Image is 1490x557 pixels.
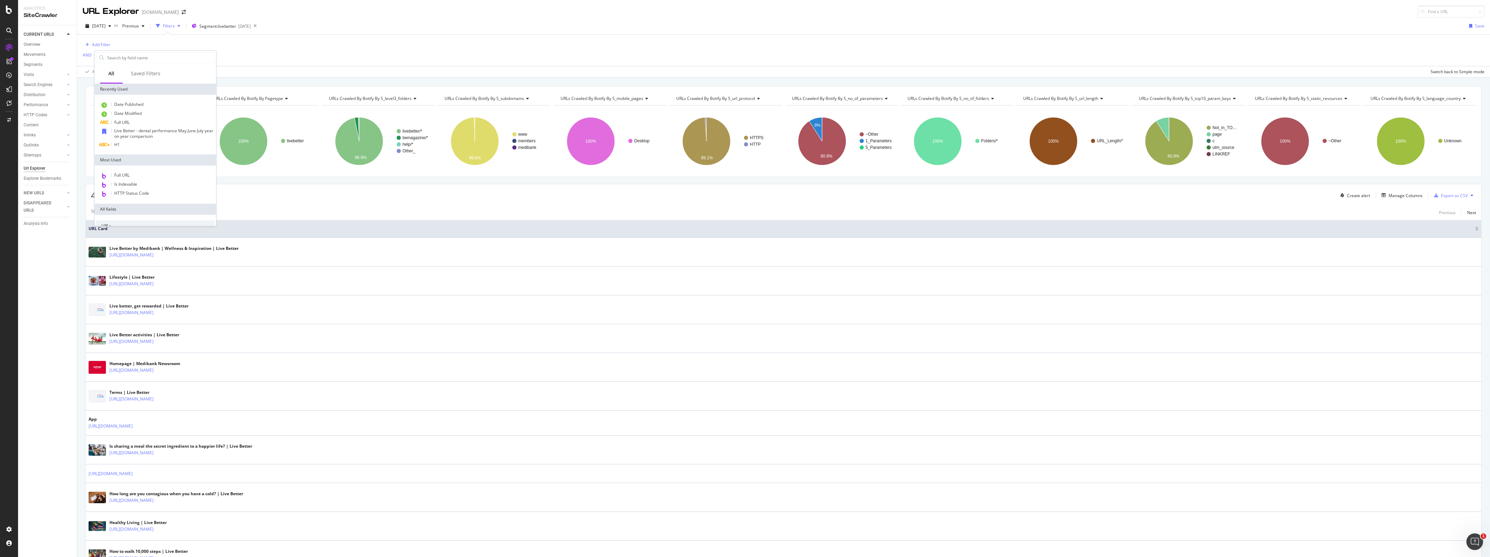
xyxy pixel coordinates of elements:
text: 99.6% [469,155,481,160]
div: DISAPPEARED URLS [24,200,59,214]
text: members [518,138,536,143]
div: Analytics [24,6,71,11]
img: main image [89,276,106,286]
text: livebetter [287,138,304,143]
text: 100% [585,139,596,144]
div: [DATE] [238,23,251,29]
div: Saved Filters [131,70,160,77]
svg: A chart. [438,111,550,171]
span: URLs Crawled By Botify By s_top10_param_keys [1139,95,1231,101]
img: main image [89,390,106,403]
svg: A chart. [554,111,666,171]
img: main image [89,361,106,374]
div: Terms | Live Better [109,389,184,396]
a: [URL][DOMAIN_NAME] [109,497,154,504]
div: Save [1475,23,1484,29]
div: Is sharing a meal the secret ingredient to a happier life? | Live Better [109,443,252,449]
text: 100% [933,139,943,144]
div: Inlinks [24,132,36,139]
a: Content [24,121,72,129]
a: [URL][DOMAIN_NAME] [89,423,133,430]
text: 90.9% [1168,154,1179,159]
a: HTTP Codes [24,111,65,119]
div: URL Explorer [83,6,139,17]
a: Url Explorer [24,165,72,172]
text: utm_source [1212,145,1234,150]
a: Inlinks [24,132,65,139]
span: URLs Crawled By Botify By s_no_of_parameters [792,95,883,101]
h4: URLs Crawled By Botify By s_language_country [1369,93,1471,104]
div: A chart. [1364,111,1476,171]
img: main image [89,303,106,317]
button: Segment:livebetter[DATE] [189,20,251,32]
a: [URL][DOMAIN_NAME] [109,338,154,345]
div: Add Filter [92,42,110,48]
span: URLs Crawled By Botify By s_no_of_folders [908,95,989,101]
div: Lifestyle | Live Better [109,274,184,280]
h4: URLs Crawled By Botify By s_subdomains [443,93,544,104]
button: Next [1467,208,1476,217]
text: 1_Parameters [866,138,892,143]
div: HTTP Codes [24,111,47,119]
h4: URLs Crawled By Botify By s_static_resources [1253,93,1354,104]
span: URLs Crawled By Botify By s_level3_folders [329,95,412,101]
button: Previous [1439,208,1456,217]
a: NEW URLS [24,189,65,197]
div: NEW URLS [24,189,44,197]
a: Sitemaps [24,152,65,159]
div: A chart. [785,111,897,171]
text: 100% [1048,139,1059,144]
span: URL Card [89,226,1473,232]
div: Switch back to Simple mode [1431,69,1484,75]
span: Live Better - dental performance May June July year on year comparison [114,128,213,139]
h4: URLs Crawled By Botify By s_mobile_pages [559,93,660,104]
span: Segment: livebetter [199,23,236,29]
div: Next [1467,210,1476,216]
div: Showing 1 to 50 of 4,446 entries [91,208,153,217]
svg: A chart. [1248,111,1360,171]
a: [URL][DOMAIN_NAME] [109,367,154,374]
text: Unknown [1444,138,1462,143]
span: URLs Crawled By Botify By s_mobile_pages [561,95,643,101]
div: Performance [24,101,48,109]
span: Full URL [114,172,130,178]
text: ~Other [866,132,878,137]
span: Previous [119,23,139,29]
div: SiteCrawler [24,11,71,19]
div: Apply [92,69,103,75]
button: Export as CSV [1431,190,1468,201]
div: Most Used [94,154,216,166]
text: c [1212,138,1215,143]
div: A chart. [1132,111,1244,171]
svg: A chart. [901,111,1013,171]
button: [DATE] [83,20,114,32]
div: Search Engines [24,81,52,88]
span: Date Published [114,101,143,107]
h4: URLs Crawled By Botify By s_level3_folders [328,93,428,104]
div: Create alert [1347,193,1370,199]
h4: URLs Crawled By Botify By s_no_of_parameters [790,93,893,104]
div: CURRENT URLS [24,31,54,38]
div: Overview [24,41,40,48]
button: AND [83,52,92,58]
text: 9% [814,123,821,128]
span: 4,446 URLs found [91,189,160,201]
text: bemagazine/* [403,135,428,140]
a: Movements [24,51,72,58]
div: All [108,70,114,77]
div: Analysis Info [24,220,48,227]
svg: A chart. [322,111,434,171]
a: Visits [24,71,65,78]
a: CURRENT URLS [24,31,65,38]
a: Distribution [24,91,65,99]
text: ~Other [1328,138,1341,143]
div: Url Explorer [24,165,45,172]
a: [URL][DOMAIN_NAME] [109,252,154,259]
span: URLs Crawled By Botify By s_url_length [1023,95,1098,101]
a: Explorer Bookmarks [24,175,72,182]
a: Performance [24,101,65,109]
